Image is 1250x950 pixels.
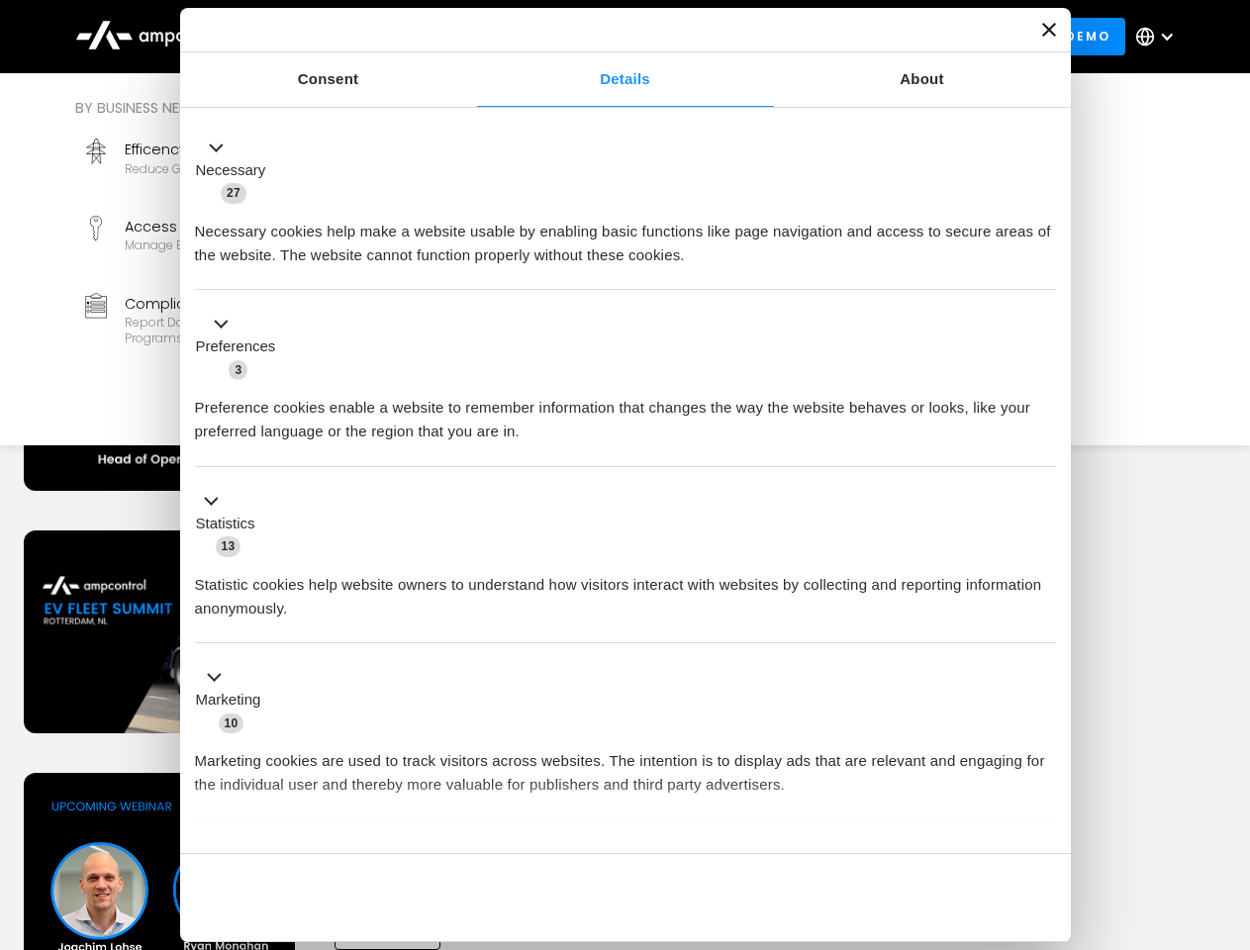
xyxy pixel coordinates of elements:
button: Close banner [1042,23,1056,37]
label: Statistics [196,513,255,535]
div: Compliance [125,293,384,315]
span: 3 [229,360,247,380]
div: Statistic cookies help website owners to understand how visitors interact with websites by collec... [195,558,1056,620]
button: Statistics (13) [195,489,267,558]
div: Efficency [125,139,352,160]
a: Access ControlManage EV charger security and access [75,208,392,277]
div: Reduce grid contraints and fuel costs [125,161,352,177]
div: Manage EV charger security and access [125,237,363,253]
div: Preference cookies enable a website to remember information that changes the way the website beha... [195,381,1056,443]
label: Preferences [196,335,276,358]
div: By business need [75,97,717,119]
button: Okay [771,869,1055,926]
span: 27 [221,183,246,203]
span: 13 [216,536,241,556]
div: Marketing cookies are used to track visitors across websites. The intention is to display ads tha... [195,734,1056,797]
button: Preferences (3) [195,313,288,382]
div: Report data and stay compliant with EV programs [125,315,384,345]
label: Necessary [196,159,266,182]
a: Details [477,52,774,107]
button: Necessary (27) [195,136,278,205]
button: Unclassified (2) [195,842,357,867]
div: Necessary cookies help make a website usable by enabling basic functions like page navigation and... [195,205,1056,267]
label: Marketing [196,689,261,712]
span: 2 [327,845,345,865]
span: 10 [219,713,244,733]
a: Consent [180,52,477,107]
a: ComplianceReport data and stay compliant with EV programs [75,285,392,354]
a: EfficencyReduce grid contraints and fuel costs [75,131,392,200]
button: Marketing (10) [195,666,273,735]
a: About [774,52,1071,107]
div: Access Control [125,216,363,237]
